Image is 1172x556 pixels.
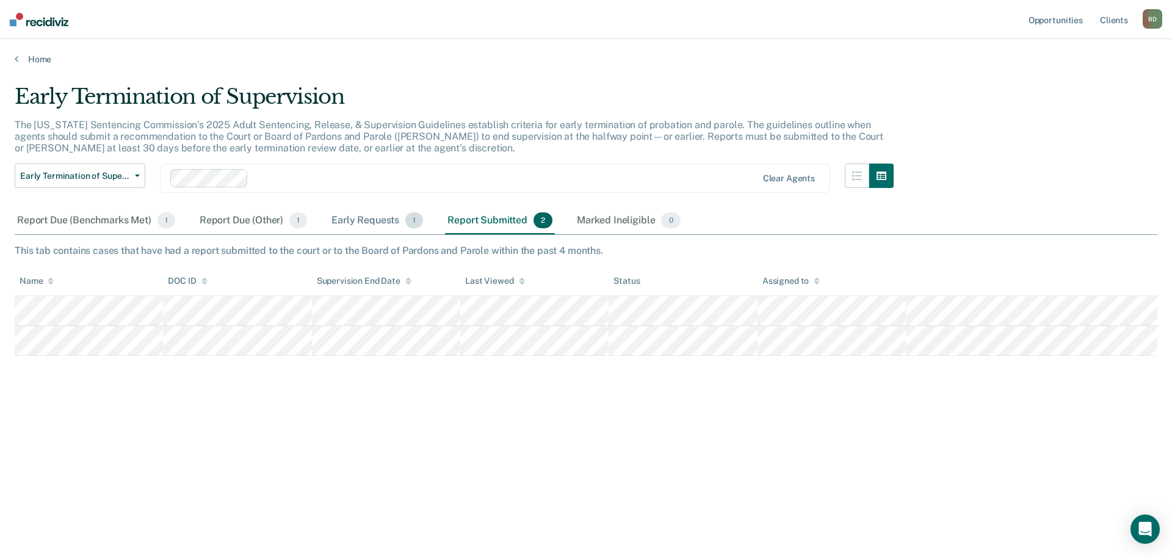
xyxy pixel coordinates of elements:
div: This tab contains cases that have had a report submitted to the court or to the Board of Pardons ... [15,245,1157,256]
p: The [US_STATE] Sentencing Commission’s 2025 Adult Sentencing, Release, & Supervision Guidelines e... [15,119,883,154]
div: Marked Ineligible0 [574,208,683,234]
div: Early Requests1 [329,208,425,234]
div: B D [1143,9,1162,29]
div: Clear agents [763,173,815,184]
div: Early Termination of Supervision [15,84,894,119]
span: 1 [157,212,175,228]
div: Report Submitted2 [445,208,555,234]
img: Recidiviz [10,13,68,26]
div: Open Intercom Messenger [1130,514,1160,544]
div: Supervision End Date [317,276,411,286]
button: Early Termination of Supervision [15,164,145,188]
div: Status [613,276,640,286]
span: 1 [405,212,423,228]
span: 0 [661,212,680,228]
div: Last Viewed [465,276,524,286]
div: DOC ID [168,276,207,286]
a: Home [15,54,1157,65]
div: Name [20,276,54,286]
button: BD [1143,9,1162,29]
div: Report Due (Other)1 [197,208,309,234]
div: Report Due (Benchmarks Met)1 [15,208,178,234]
div: Assigned to [762,276,820,286]
span: 2 [534,212,552,228]
span: Early Termination of Supervision [20,171,130,181]
span: 1 [289,212,307,228]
